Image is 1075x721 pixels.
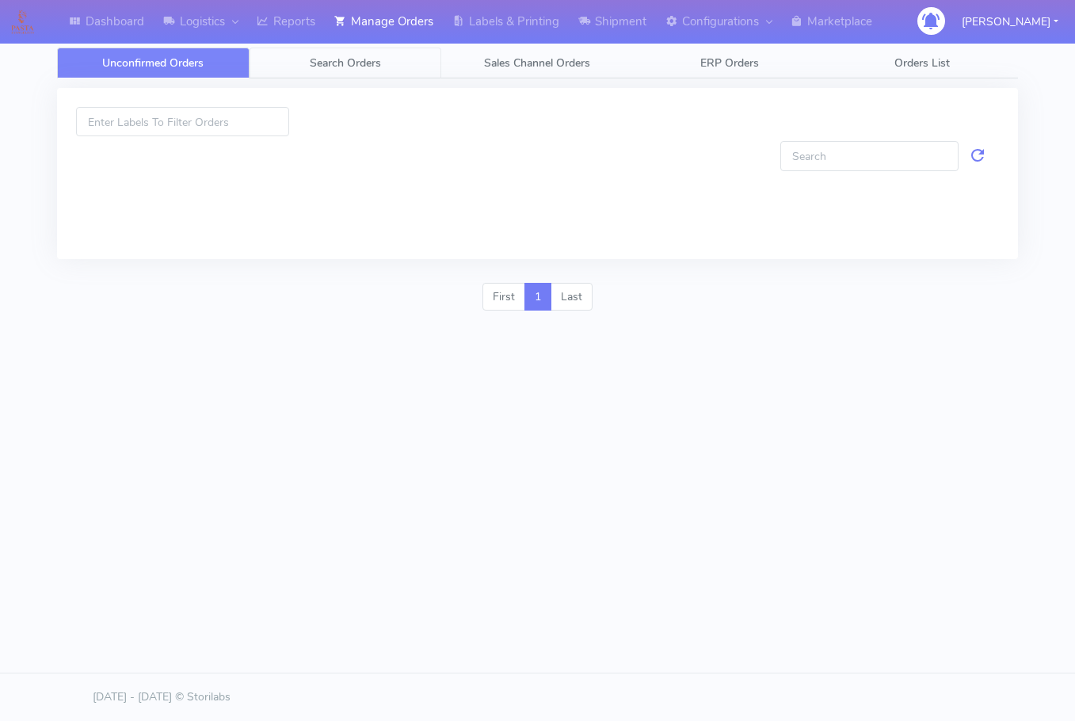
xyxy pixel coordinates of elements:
[950,6,1070,38] button: [PERSON_NAME]
[484,55,590,71] span: Sales Channel Orders
[524,283,551,311] a: 1
[894,55,950,71] span: Orders List
[310,55,381,71] span: Search Orders
[76,107,289,136] input: Enter Labels To Filter Orders
[102,55,204,71] span: Unconfirmed Orders
[57,48,1018,78] ul: Tabs
[780,141,959,170] input: Search
[700,55,759,71] span: ERP Orders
